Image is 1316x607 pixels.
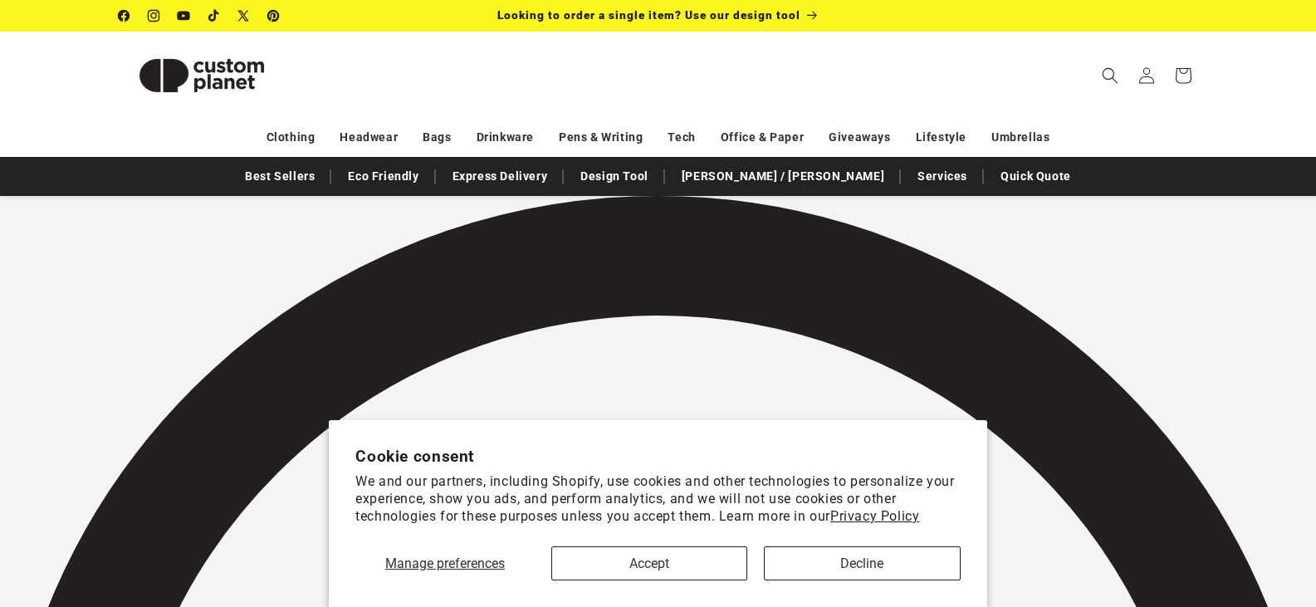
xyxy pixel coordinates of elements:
button: Manage preferences [355,546,534,580]
a: Bags [423,123,451,152]
summary: Search [1092,57,1128,94]
span: Looking to order a single item? Use our design tool [497,8,800,22]
a: Umbrellas [991,123,1049,152]
button: Decline [764,546,961,580]
a: Giveaways [829,123,890,152]
a: Pens & Writing [559,123,643,152]
a: Drinkware [477,123,534,152]
a: Tech [668,123,695,152]
span: Manage preferences [385,556,505,571]
a: Eco Friendly [340,162,427,191]
p: We and our partners, including Shopify, use cookies and other technologies to personalize your ex... [355,473,961,525]
a: Express Delivery [444,162,556,191]
a: Headwear [340,123,398,152]
h2: Cookie consent [355,447,961,466]
a: [PERSON_NAME] / [PERSON_NAME] [673,162,893,191]
a: Office & Paper [721,123,804,152]
img: Custom Planet [119,38,285,113]
div: Widżet czatu [1233,527,1316,607]
a: Quick Quote [992,162,1079,191]
a: Best Sellers [237,162,323,191]
a: Privacy Policy [830,508,919,524]
a: Services [909,162,976,191]
button: Accept [551,546,748,580]
a: Design Tool [572,162,657,191]
iframe: Chat Widget [1233,527,1316,607]
a: Custom Planet [112,32,291,119]
a: Lifestyle [916,123,966,152]
a: Clothing [267,123,316,152]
